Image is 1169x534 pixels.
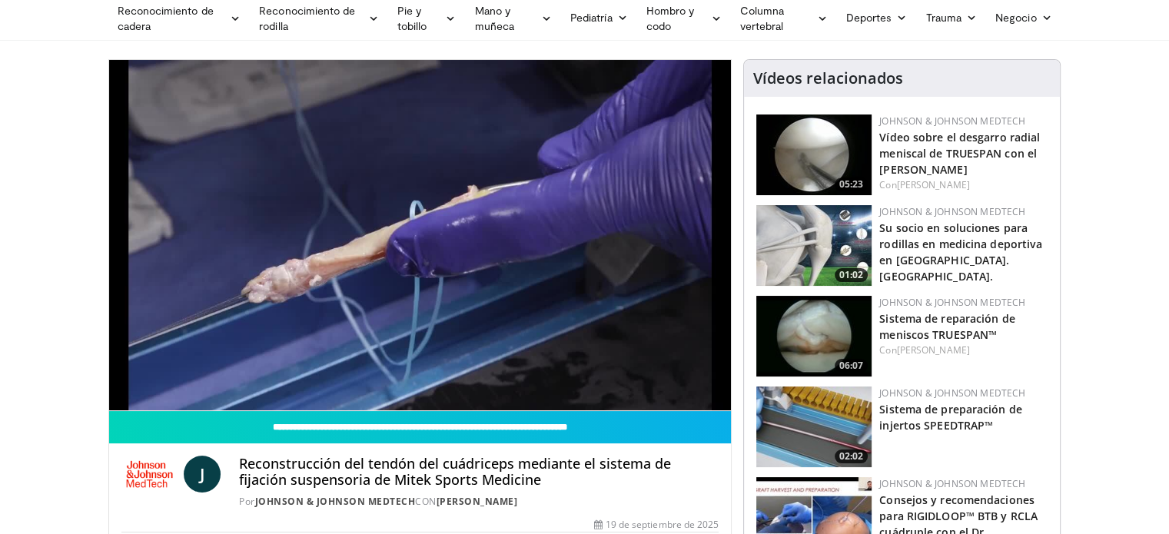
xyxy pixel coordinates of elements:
[839,177,863,191] font: 05:23
[756,114,872,195] a: 05:23
[916,2,986,33] a: Trauma
[896,178,969,191] a: [PERSON_NAME]
[739,4,784,32] font: Columna vertebral
[756,386,872,467] a: 02:02
[756,205,872,286] a: 01:02
[879,402,1022,433] a: Sistema de preparación de injertos SPEEDTRAP™
[118,4,214,32] font: Reconocimiento de cadera
[109,60,732,411] video-js: Video Player
[465,3,560,34] a: Mano y muñeca
[200,463,204,485] font: J
[986,2,1061,33] a: Negocio
[637,3,731,34] a: Hombro y codo
[846,11,892,24] font: Deportes
[239,495,255,508] font: Por
[839,268,863,281] font: 01:02
[879,114,1025,128] a: Johnson & Johnson MedTech
[879,343,896,357] font: Con
[415,495,437,508] font: CON
[756,205,872,286] img: 0543fda4-7acd-4b5c-b055-3730b7e439d4.150x105_q85_crop-smart_upscale.jpg
[879,205,1025,218] a: Johnson & Johnson MedTech
[837,2,917,33] a: Deportes
[839,449,863,463] font: 02:02
[756,296,872,376] img: e42d750b-549a-4175-9691-fdba1d7a6a0f.150x105_q85_crop-smart_upscale.jpg
[756,386,872,467] img: a46a2fe1-2704-4a9e-acc3-1c278068f6c4.150x105_q85_crop-smart_upscale.jpg
[925,11,961,24] font: Trauma
[756,296,872,376] a: 06:07
[184,456,221,493] a: J
[437,495,518,508] a: [PERSON_NAME]
[388,3,466,34] a: Pie y tobillo
[879,296,1025,309] a: Johnson & Johnson MedTech
[108,3,251,34] a: Reconocimiento de cadera
[995,11,1037,24] font: Negocio
[839,359,863,372] font: 06:07
[255,495,416,508] a: Johnson & Johnson MedTech
[879,221,1042,284] a: Su socio en soluciones para rodillas en medicina deportiva en [GEOGRAPHIC_DATA]. [GEOGRAPHIC_DATA].
[896,343,969,357] a: [PERSON_NAME]
[753,68,903,88] font: Vídeos relacionados
[250,3,388,34] a: Reconocimiento de rodilla
[121,456,178,493] img: Johnson & Johnson MedTech
[561,2,637,33] a: Pediatría
[606,518,719,531] font: 19 de septiembre de 2025
[646,4,695,32] font: Hombro y codo
[879,311,1015,342] a: Sistema de reparación de meniscos TRUESPAN™
[259,4,355,32] font: Reconocimiento de rodilla
[879,477,1025,490] a: Johnson & Johnson MedTech
[879,130,1040,177] a: Vídeo sobre el desgarro radial meniscal de TRUESPAN con el [PERSON_NAME]
[397,4,427,32] font: Pie y tobillo
[756,114,872,195] img: a9cbc79c-1ae4-425c-82e8-d1f73baa128b.150x105_q85_crop-smart_upscale.jpg
[239,454,671,489] font: Reconstrucción del tendón del cuádriceps mediante el sistema de fijación suspensoria de Mitek Spo...
[879,386,1025,400] a: Johnson & Johnson MedTech
[730,3,836,34] a: Columna vertebral
[570,11,613,24] font: Pediatría
[879,178,896,191] font: Con
[474,4,513,32] font: Mano y muñeca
